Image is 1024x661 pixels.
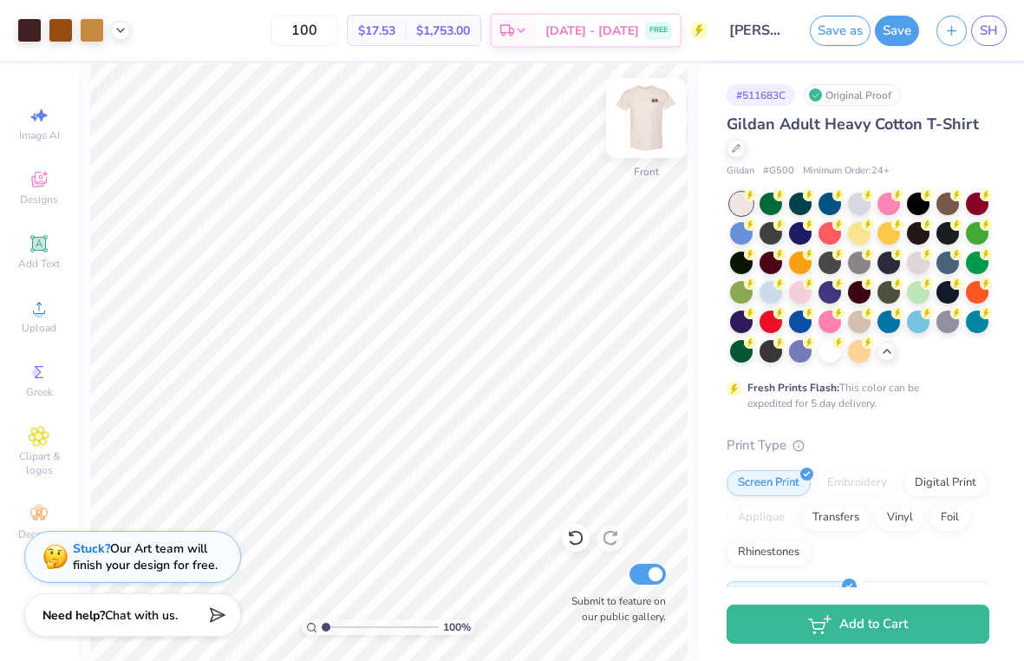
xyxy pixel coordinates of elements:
[9,449,69,477] span: Clipart & logos
[727,605,989,644] button: Add to Cart
[747,380,961,411] div: This color can be expedited for 5 day delivery.
[876,505,924,531] div: Vinyl
[22,321,56,335] span: Upload
[903,470,988,496] div: Digital Print
[816,470,898,496] div: Embroidery
[716,13,801,48] input: Untitled Design
[971,16,1007,46] a: SH
[727,540,811,566] div: Rhinestones
[105,607,178,624] span: Chat with us.
[727,84,795,106] div: # 511683C
[416,22,470,40] span: $1,753.00
[611,83,681,153] img: Front
[727,505,796,531] div: Applique
[19,128,60,142] span: Image AI
[18,527,60,541] span: Decorate
[649,24,668,36] span: FREE
[804,84,901,106] div: Original Proof
[929,505,970,531] div: Foil
[634,164,659,180] div: Front
[801,505,871,531] div: Transfers
[18,257,60,271] span: Add Text
[42,607,105,624] strong: Need help?
[727,164,754,179] span: Gildan
[443,619,471,635] span: 100 %
[73,540,110,557] strong: Stuck?
[875,16,919,46] button: Save
[545,22,639,40] span: [DATE] - [DATE]
[73,540,218,573] div: Our Art team will finish your design for free.
[727,114,979,134] span: Gildan Adult Heavy Cotton T-Shirt
[562,593,666,625] label: Submit to feature on our public gallery.
[20,193,58,206] span: Designs
[747,381,839,395] strong: Fresh Prints Flash:
[727,435,989,455] div: Print Type
[271,15,338,46] input: – –
[803,164,890,179] span: Minimum Order: 24 +
[980,21,998,41] span: SH
[26,385,53,399] span: Greek
[763,164,794,179] span: # G500
[358,22,395,40] span: $17.53
[727,470,811,496] div: Screen Print
[810,16,871,46] button: Save as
